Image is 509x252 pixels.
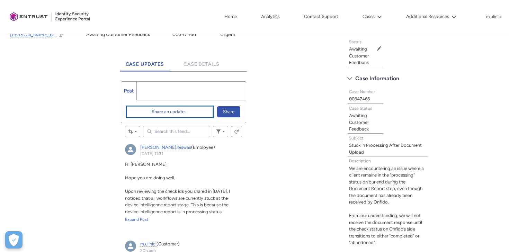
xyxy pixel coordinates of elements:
[125,216,242,223] a: Expand Post
[223,11,239,22] a: Home
[140,151,163,156] a: [DATE] 11:31
[10,32,65,38] span: [PERSON_NAME].biswas
[302,11,340,22] a: Contact Support
[178,52,225,71] a: Case Details
[361,11,384,22] button: Cases
[152,107,188,117] span: Share an update...
[349,143,422,155] lightning-formatted-text: Stuck in Processing After Document Upload
[486,13,502,20] button: User Profile m.ulinici
[121,82,137,100] a: Post
[121,140,247,233] article: madhurima.biswas, 23 September 2025 at 11:31
[349,96,370,101] lightning-formatted-text: 00347466
[125,241,136,252] img: m.ulinici
[349,159,371,163] span: Description
[5,231,23,249] button: Open Preferences
[486,15,502,19] p: m.ulinici
[125,189,230,214] span: Upon reviewing the check ids you shared in [DATE], I noticed that all workflows are currently stu...
[125,175,175,180] span: Hope you are doing well.
[125,144,136,155] img: External User - madhurima.biswas (Onfido)
[121,81,247,123] div: Chatter Publisher
[349,39,361,44] span: Status
[349,113,369,132] lightning-formatted-text: Awaiting Customer Feedback
[157,241,180,246] span: (Customer)
[344,73,431,84] button: Case Information
[184,61,220,67] span: Case Details
[140,145,191,150] a: [PERSON_NAME].biswas
[86,31,150,37] lightning-formatted-text: Awaiting Customer Feedback
[349,136,364,141] span: Subject
[349,89,375,94] span: Case Number
[220,31,235,37] lightning-formatted-text: Urgent
[140,241,157,247] a: m.ulinici
[191,145,215,150] span: (Employee)
[125,144,136,155] div: madhurima.biswas
[5,231,23,249] div: Cookie Preferences
[404,11,458,22] button: Additional Resources
[143,126,211,137] input: Search this feed...
[127,106,213,117] button: Share an update...
[217,106,240,117] button: Share
[349,106,372,111] span: Case Status
[124,88,134,94] span: Post
[172,31,196,37] lightning-formatted-text: 00347466
[120,52,170,71] a: Case Updates
[376,46,382,51] button: Edit Status
[231,126,242,137] button: Refresh this feed
[355,73,399,84] span: Case Information
[126,61,164,67] span: Case Updates
[59,32,64,38] button: Change Owner
[223,107,234,117] span: Share
[259,11,282,22] a: Analytics, opens in new tab
[349,46,369,65] lightning-formatted-text: Awaiting Customer Feedback
[125,162,168,167] span: Hi [PERSON_NAME],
